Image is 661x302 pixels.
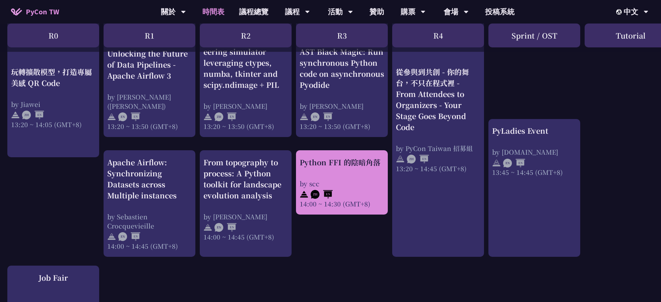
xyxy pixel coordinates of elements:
img: svg+xml;base64,PHN2ZyB4bWxucz0iaHR0cDovL3d3dy53My5vcmcvMjAwMC9zdmciIHdpZHRoPSIyNCIgaGVpZ2h0PSIyNC... [203,112,212,121]
img: svg+xml;base64,PHN2ZyB4bWxucz0iaHR0cDovL3d3dy53My5vcmcvMjAwMC9zdmciIHdpZHRoPSIyNCIgaGVpZ2h0PSIyNC... [492,159,501,168]
div: R0 [7,24,99,47]
div: by [PERSON_NAME] ([PERSON_NAME]) [107,92,192,111]
img: ZHEN.371966e.svg [407,155,429,163]
div: 13:45 ~ 14:45 (GMT+8) [492,168,577,177]
a: Python FFI 的陰暗角落 by scc 14:00 ~ 14:30 (GMT+8) [300,157,384,208]
a: PyLadies Event by [DOMAIN_NAME] 13:45 ~ 14:45 (GMT+8) [492,125,577,250]
div: Job Fair [11,272,95,283]
div: Unlocking the Future of Data Pipelines - Apache Airflow 3 [107,48,192,81]
div: Sprint / OST [488,24,580,47]
img: svg+xml;base64,PHN2ZyB4bWxucz0iaHR0cDovL3d3dy53My5vcmcvMjAwMC9zdmciIHdpZHRoPSIyNCIgaGVpZ2h0PSIyNC... [300,112,308,121]
a: Unlocking the Future of Data Pipelines - Apache Airflow 3 by [PERSON_NAME] ([PERSON_NAME]) 13:20 ... [107,13,192,131]
div: by [PERSON_NAME] [300,101,384,111]
div: AST Black Magic: Run synchronous Python code on asynchronous Pyodide [300,46,384,90]
div: PyLadies Event [492,125,577,136]
div: by Jiawei [11,99,95,108]
div: by [DOMAIN_NAME] [492,147,577,157]
img: Locale Icon [616,9,624,15]
div: by Sebastien Crocquevieille [107,212,192,230]
a: AST Black Magic: Run synchronous Python code on asynchronous Pyodide by [PERSON_NAME] 13:20 ~ 13:... [300,13,384,131]
div: R2 [200,24,292,47]
img: ENEN.5a408d1.svg [311,112,333,121]
a: How to write an easy to use, interactive physics/science/engineering simulator leveraging ctypes,... [203,13,288,131]
div: by [PERSON_NAME] [203,212,288,221]
div: R4 [392,24,484,47]
div: 13:20 ~ 13:50 (GMT+8) [300,122,384,131]
div: Python FFI 的陰暗角落 [300,157,384,168]
div: 玩轉擴散模型，打造專屬美感 QR Code [11,66,95,88]
div: 13:20 ~ 13:50 (GMT+8) [203,122,288,131]
div: by PyCon Taiwan 招募組 [396,143,480,152]
img: svg+xml;base64,PHN2ZyB4bWxucz0iaHR0cDovL3d3dy53My5vcmcvMjAwMC9zdmciIHdpZHRoPSIyNCIgaGVpZ2h0PSIyNC... [107,112,116,121]
img: svg+xml;base64,PHN2ZyB4bWxucz0iaHR0cDovL3d3dy53My5vcmcvMjAwMC9zdmciIHdpZHRoPSIyNCIgaGVpZ2h0PSIyNC... [107,232,116,241]
div: R3 [296,24,388,47]
img: svg+xml;base64,PHN2ZyB4bWxucz0iaHR0cDovL3d3dy53My5vcmcvMjAwMC9zdmciIHdpZHRoPSIyNCIgaGVpZ2h0PSIyNC... [11,111,20,119]
img: ZHEN.371966e.svg [311,190,333,199]
div: 14:00 ~ 14:45 (GMT+8) [107,241,192,251]
img: ENEN.5a408d1.svg [118,112,140,121]
div: R1 [104,24,195,47]
img: ENEN.5a408d1.svg [118,232,140,241]
div: From topography to process: A Python toolkit for landscape evolution analysis [203,157,288,201]
a: From topography to process: A Python toolkit for landscape evolution analysis by [PERSON_NAME] 14... [203,157,288,251]
div: 從參與到共創 - 你的舞台，不只在程式裡 - From Attendees to Organizers - Your Stage Goes Beyond Code [396,66,480,132]
div: Apache Airflow: Synchronizing Datasets across Multiple instances [107,157,192,201]
img: ZHEN.371966e.svg [214,112,236,121]
div: 14:00 ~ 14:45 (GMT+8) [203,232,288,241]
img: svg+xml;base64,PHN2ZyB4bWxucz0iaHR0cDovL3d3dy53My5vcmcvMjAwMC9zdmciIHdpZHRoPSIyNCIgaGVpZ2h0PSIyNC... [396,155,405,163]
img: Home icon of PyCon TW 2025 [11,8,22,15]
div: 14:00 ~ 14:30 (GMT+8) [300,199,384,208]
a: 從參與到共創 - 你的舞台，不只在程式裡 - From Attendees to Organizers - Your Stage Goes Beyond Code by PyCon Taiwan... [396,13,480,251]
a: PyCon TW [4,3,66,21]
img: ZHEN.371966e.svg [22,111,44,119]
img: ENEN.5a408d1.svg [503,159,525,168]
a: Apache Airflow: Synchronizing Datasets across Multiple instances by Sebastien Crocquevieille 14:0... [107,157,192,251]
div: 13:20 ~ 13:50 (GMT+8) [107,122,192,131]
div: 13:20 ~ 14:05 (GMT+8) [11,119,95,129]
a: 玩轉擴散模型，打造專屬美感 QR Code by Jiawei 13:20 ~ 14:05 (GMT+8) [11,13,95,151]
img: svg+xml;base64,PHN2ZyB4bWxucz0iaHR0cDovL3d3dy53My5vcmcvMjAwMC9zdmciIHdpZHRoPSIyNCIgaGVpZ2h0PSIyNC... [300,190,308,199]
img: ENEN.5a408d1.svg [214,223,236,232]
div: by scc [300,179,384,188]
img: svg+xml;base64,PHN2ZyB4bWxucz0iaHR0cDovL3d3dy53My5vcmcvMjAwMC9zdmciIHdpZHRoPSIyNCIgaGVpZ2h0PSIyNC... [203,223,212,232]
div: by [PERSON_NAME] [203,101,288,111]
div: 13:20 ~ 14:45 (GMT+8) [396,163,480,173]
span: PyCon TW [26,6,59,17]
